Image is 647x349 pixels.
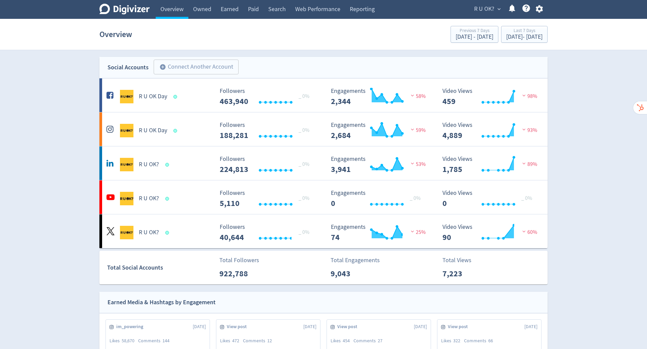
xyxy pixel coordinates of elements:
span: 58% [409,93,426,100]
div: Previous 7 Days [456,28,493,34]
svg: Engagements 2,684 [328,122,429,140]
svg: Engagements 74 [328,224,429,242]
a: Connect Another Account [149,61,239,74]
span: 322 [453,338,460,344]
span: [DATE] [303,323,316,330]
a: R U OK Day undefinedR U OK Day Followers 188,281 Followers 188,281 _ 0% Engagements 2,684 Engagem... [99,112,548,146]
svg: Video Views 4,889 [439,122,540,140]
span: 12 [267,338,272,344]
svg: Video Views 0 [439,190,540,208]
a: R U OK Day undefinedR U OK Day Followers 463,940 Followers 463,940 _ 0% Engagements 2,344 Engagem... [99,78,548,112]
img: negative-performance.svg [409,127,416,132]
p: Total Followers [219,256,259,265]
h5: R U OK Day [139,127,167,135]
svg: Followers 5,110 [216,190,317,208]
span: 27 [378,338,382,344]
h5: R U OK? [139,195,159,203]
img: R U OK Day undefined [120,124,133,137]
span: Data last synced: 2 Sep 2025, 9:02pm (AEST) [165,197,171,201]
svg: Followers 224,813 [216,156,317,174]
svg: Engagements 0 [328,190,429,208]
span: _ 0% [521,195,532,202]
div: Likes [220,338,243,344]
span: 53% [409,161,426,168]
span: add_circle [159,64,166,70]
span: [DATE] [414,323,427,330]
span: 25% [409,229,426,236]
div: [DATE] - [DATE] [506,34,543,40]
span: View post [337,323,361,330]
h1: Overview [99,24,132,45]
span: Data last synced: 3 Sep 2025, 1:01pm (AEST) [165,163,171,167]
svg: Engagements 3,941 [328,156,429,174]
span: _ 0% [410,195,421,202]
span: 144 [162,338,170,344]
div: [DATE] - [DATE] [456,34,493,40]
div: Earned Media & Hashtags by Engagement [107,298,216,307]
div: Likes [110,338,138,344]
img: R U OK? undefined [120,192,133,205]
img: negative-performance.svg [521,93,527,98]
button: Connect Another Account [154,60,239,74]
span: im_powering [116,323,147,330]
svg: Video Views 1,785 [439,156,540,174]
span: [DATE] [193,323,206,330]
span: 98% [521,93,537,100]
p: Total Views [442,256,481,265]
div: Likes [331,338,353,344]
svg: Followers 463,940 [216,88,317,106]
p: 7,223 [442,268,481,280]
div: Comments [353,338,386,344]
span: 454 [343,338,350,344]
div: Last 7 Days [506,28,543,34]
img: negative-performance.svg [409,93,416,98]
span: View post [448,323,471,330]
div: Comments [243,338,276,344]
a: R U OK? undefinedR U OK? Followers 40,644 Followers 40,644 _ 0% Engagements 74 Engagements 74 25%... [99,214,548,248]
img: negative-performance.svg [521,127,527,132]
span: _ 0% [299,161,309,168]
img: negative-performance.svg [521,161,527,166]
span: 472 [232,338,239,344]
button: Previous 7 Days[DATE] - [DATE] [451,26,498,43]
svg: Video Views 90 [439,224,540,242]
span: 60% [521,229,537,236]
span: View post [227,323,250,330]
span: 93% [521,127,537,134]
span: Data last synced: 2 Sep 2025, 11:02pm (AEST) [165,231,171,235]
img: R U OK? undefined [120,226,133,239]
svg: Engagements 2,344 [328,88,429,106]
span: Data last synced: 2 Sep 2025, 10:01pm (AEST) [174,129,179,133]
div: Comments [464,338,497,344]
p: 9,043 [331,268,369,280]
span: Data last synced: 2 Sep 2025, 8:02pm (AEST) [174,95,179,99]
a: R U OK? undefinedR U OK? Followers 224,813 Followers 224,813 _ 0% Engagements 3,941 Engagements 3... [99,146,548,180]
svg: Followers 40,644 [216,224,317,242]
div: Social Accounts [107,63,149,72]
span: 58,670 [122,338,134,344]
span: [DATE] [524,323,537,330]
img: R U OK Day undefined [120,90,133,103]
button: R U OK? [472,4,502,14]
div: Total Social Accounts [107,263,215,273]
span: _ 0% [299,195,309,202]
span: 59% [409,127,426,134]
button: Last 7 Days[DATE]- [DATE] [501,26,548,43]
span: 89% [521,161,537,168]
img: negative-performance.svg [409,229,416,234]
h5: R U OK Day [139,93,167,101]
img: R U OK? undefined [120,158,133,171]
span: 66 [488,338,493,344]
h5: R U OK? [139,229,159,237]
svg: Video Views 459 [439,88,540,106]
a: R U OK? undefinedR U OK? Followers 5,110 Followers 5,110 _ 0% Engagements 0 Engagements 0 _ 0% Vi... [99,180,548,214]
img: negative-performance.svg [521,229,527,234]
span: R U OK? [474,4,494,14]
span: expand_more [496,6,502,12]
div: Comments [138,338,173,344]
h5: R U OK? [139,161,159,169]
p: 922,788 [219,268,258,280]
span: _ 0% [299,127,309,134]
img: negative-performance.svg [409,161,416,166]
div: Likes [441,338,464,344]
